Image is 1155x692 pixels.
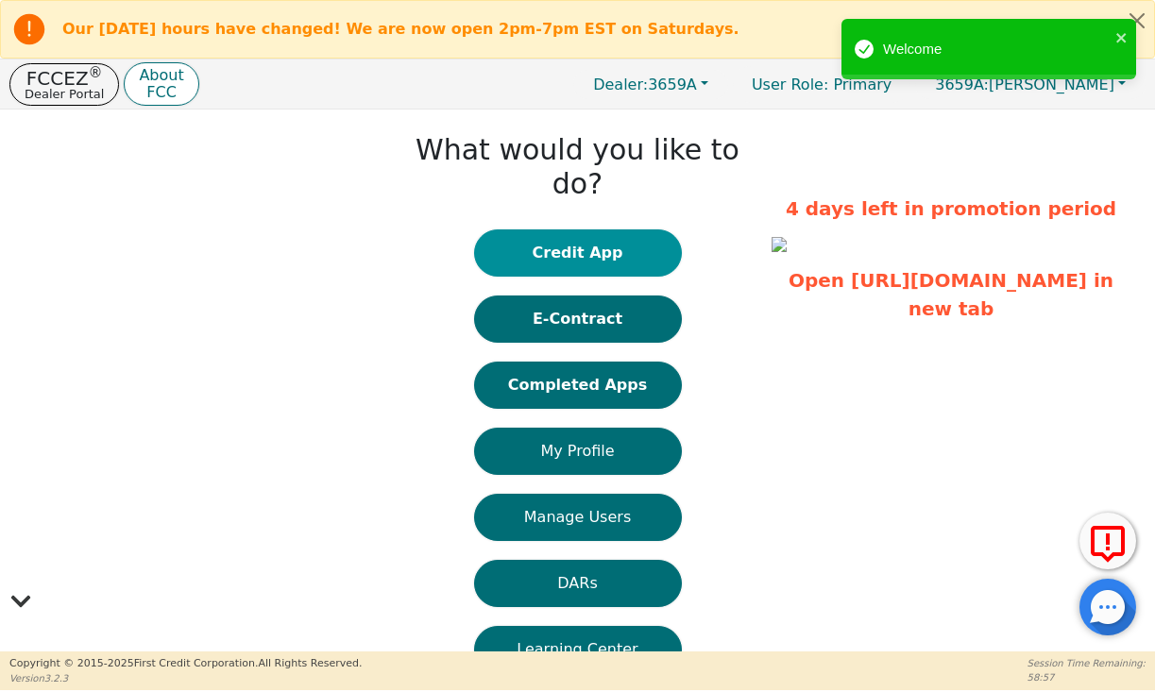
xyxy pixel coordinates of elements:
[124,62,198,107] button: AboutFCC
[935,76,989,93] span: 3659A:
[935,76,1114,93] span: [PERSON_NAME]
[593,76,648,93] span: Dealer:
[772,194,1130,223] p: 4 days left in promotion period
[733,66,910,103] a: User Role: Primary
[393,133,762,201] h1: What would you like to do?
[573,70,728,99] button: Dealer:3659A
[474,494,682,541] button: Manage Users
[1115,26,1129,48] button: close
[474,626,682,673] button: Learning Center
[733,66,910,103] p: Primary
[139,85,183,100] p: FCC
[752,76,828,93] span: User Role :
[593,76,697,93] span: 3659A
[25,88,104,100] p: Dealer Portal
[25,69,104,88] p: FCCEZ
[9,671,362,685] p: Version 3.2.3
[1028,656,1146,670] p: Session Time Remaining:
[9,63,119,106] button: FCCEZ®Dealer Portal
[9,656,362,672] p: Copyright © 2015- 2025 First Credit Corporation.
[139,68,183,83] p: About
[258,657,362,669] span: All Rights Reserved.
[474,362,682,409] button: Completed Apps
[772,237,787,252] img: 431a5d2e-1831-4386-87d9-ce867d6fa841
[474,560,682,607] button: DARs
[789,269,1113,320] a: Open [URL][DOMAIN_NAME] in new tab
[1028,670,1146,684] p: 58:57
[474,295,682,343] button: E-Contract
[62,20,739,38] b: Our [DATE] hours have changed! We are now open 2pm-7pm EST on Saturdays.
[474,229,682,277] button: Credit App
[1120,1,1154,40] button: Close alert
[1079,513,1136,569] button: Report Error to FCC
[474,428,682,475] button: My Profile
[883,39,1110,60] div: Welcome
[89,64,103,81] sup: ®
